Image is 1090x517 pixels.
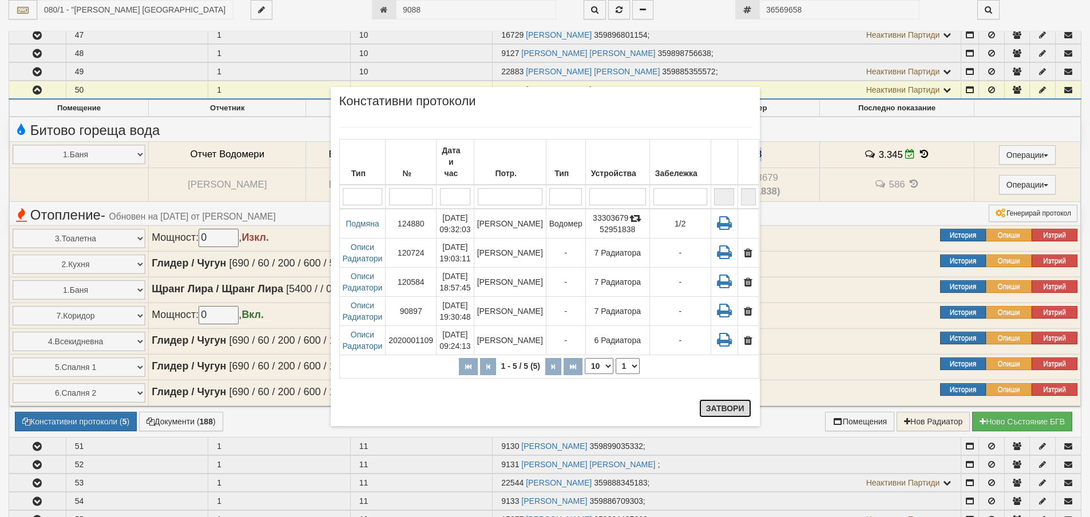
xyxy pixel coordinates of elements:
td: 33303679 52951838 [585,209,649,238]
th: Тип: No sort applied, activate to apply an ascending sort [339,139,386,185]
div: № [389,165,433,181]
td: 2020001109 [386,325,437,355]
span: 1 - 5 / 5 (5) [498,361,543,371]
button: Предишна страница [480,358,496,375]
td: [PERSON_NAME] [474,238,546,267]
div: Потр. [477,165,543,181]
td: 124880 [386,209,437,238]
td: 120584 [386,267,437,296]
td: 7 Радиатора [585,296,649,325]
button: Първа страница [459,358,478,375]
td: [DATE] 18:57:45 [437,267,474,296]
td: Подмяна [339,209,386,238]
td: [DATE] 19:30:48 [437,296,474,325]
select: Страница номер [616,358,640,374]
td: Описи Радиатори [339,267,386,296]
td: 7 Радиатора [585,238,649,267]
div: Тип [343,165,383,181]
th: Забележка: No sort applied, activate to apply an ascending sort [649,139,711,185]
th: №: No sort applied, activate to apply an ascending sort [386,139,437,185]
td: - [649,238,711,267]
td: 6 Радиатора [585,325,649,355]
th: : No sort applied, sorting is disabled [711,139,738,185]
td: [DATE] 09:24:13 [437,325,474,355]
th: Потр.: No sort applied, activate to apply an ascending sort [474,139,546,185]
button: Последна страница [564,358,582,375]
td: - [546,238,585,267]
td: - [546,296,585,325]
td: 7 Радиатора [585,267,649,296]
td: [DATE] 19:03:11 [437,238,474,267]
td: Описи Радиатори [339,296,386,325]
td: - [546,325,585,355]
div: Устройства [589,165,647,181]
td: 90897 [386,296,437,325]
td: 120724 [386,238,437,267]
td: Водомер [546,209,585,238]
span: Констативни протоколи [339,96,476,116]
td: [PERSON_NAME] [474,296,546,325]
div: Тип [549,165,582,181]
th: Дата и час: Descending sort applied, activate to apply an ascending sort [437,139,474,185]
th: Тип: No sort applied, activate to apply an ascending sort [546,139,585,185]
td: - [649,267,711,296]
td: [PERSON_NAME] [474,325,546,355]
div: Дата и час [439,142,471,181]
td: [DATE] 09:32:03 [437,209,474,238]
button: Затвори [699,399,751,417]
select: Брой редове на страница [585,358,613,374]
td: [PERSON_NAME] [474,267,546,296]
td: [PERSON_NAME] [474,209,546,238]
td: - [649,296,711,325]
td: - [546,267,585,296]
th: Устройства: No sort applied, activate to apply an ascending sort [585,139,649,185]
td: Описи Радиатори [339,325,386,355]
th: : No sort applied, activate to apply an ascending sort [738,139,759,185]
td: Описи Радиатори [339,238,386,267]
button: Следваща страница [545,358,561,375]
div: Забележка [653,165,708,181]
td: - [649,325,711,355]
td: 1/2 [649,209,711,238]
